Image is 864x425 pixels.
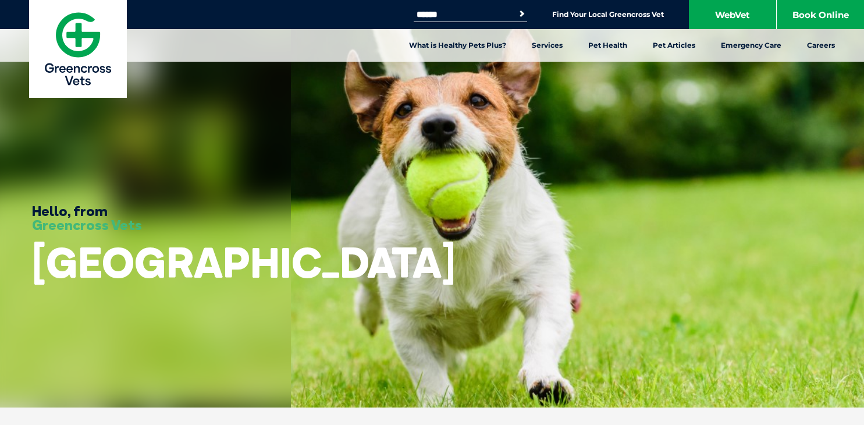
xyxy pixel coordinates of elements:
[516,8,528,20] button: Search
[575,29,640,62] a: Pet Health
[32,239,456,285] h1: [GEOGRAPHIC_DATA]
[794,29,848,62] a: Careers
[396,29,519,62] a: What is Healthy Pets Plus?
[708,29,794,62] a: Emergency Care
[32,216,142,233] span: Greencross Vets
[552,10,664,19] a: Find Your Local Greencross Vet
[519,29,575,62] a: Services
[640,29,708,62] a: Pet Articles
[32,204,142,232] h3: Hello, from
